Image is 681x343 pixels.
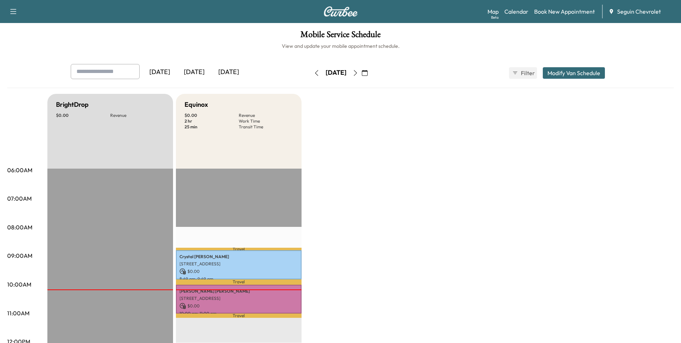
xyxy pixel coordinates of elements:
[176,279,302,285] p: Travel
[185,113,239,118] p: $ 0.00
[110,113,164,118] p: Revenue
[239,118,293,124] p: Work Time
[534,7,595,16] a: Book New Appointment
[179,268,298,275] p: $ 0.00
[617,7,661,16] span: Seguin Chevrolet
[179,303,298,309] p: $ 0.00
[56,113,110,118] p: $ 0.00
[326,68,346,77] div: [DATE]
[239,113,293,118] p: Revenue
[179,261,298,267] p: [STREET_ADDRESS]
[185,124,239,130] p: 25 min
[7,42,674,50] h6: View and update your mobile appointment schedule.
[176,248,302,250] p: Travel
[7,194,32,203] p: 07:00AM
[177,64,211,81] div: [DATE]
[176,314,302,318] p: Travel
[7,223,32,232] p: 08:00AM
[7,309,29,317] p: 11:00AM
[488,7,499,16] a: MapBeta
[7,30,674,42] h1: Mobile Service Schedule
[504,7,528,16] a: Calendar
[323,6,358,17] img: Curbee Logo
[7,166,32,174] p: 06:00AM
[185,100,208,110] h5: Equinox
[179,311,298,316] p: 10:00 am - 11:00 am
[509,67,537,79] button: Filter
[185,118,239,124] p: 2 hr
[543,67,605,79] button: Modify Van Schedule
[239,124,293,130] p: Transit Time
[491,15,499,20] div: Beta
[7,251,32,260] p: 09:00AM
[179,288,298,294] p: [PERSON_NAME] [PERSON_NAME]
[56,100,89,110] h5: BrightDrop
[211,64,246,81] div: [DATE]
[179,254,298,260] p: Crystal [PERSON_NAME]
[179,296,298,301] p: [STREET_ADDRESS]
[521,69,534,77] span: Filter
[179,276,298,282] p: 8:49 am - 9:49 am
[143,64,177,81] div: [DATE]
[7,280,31,289] p: 10:00AM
